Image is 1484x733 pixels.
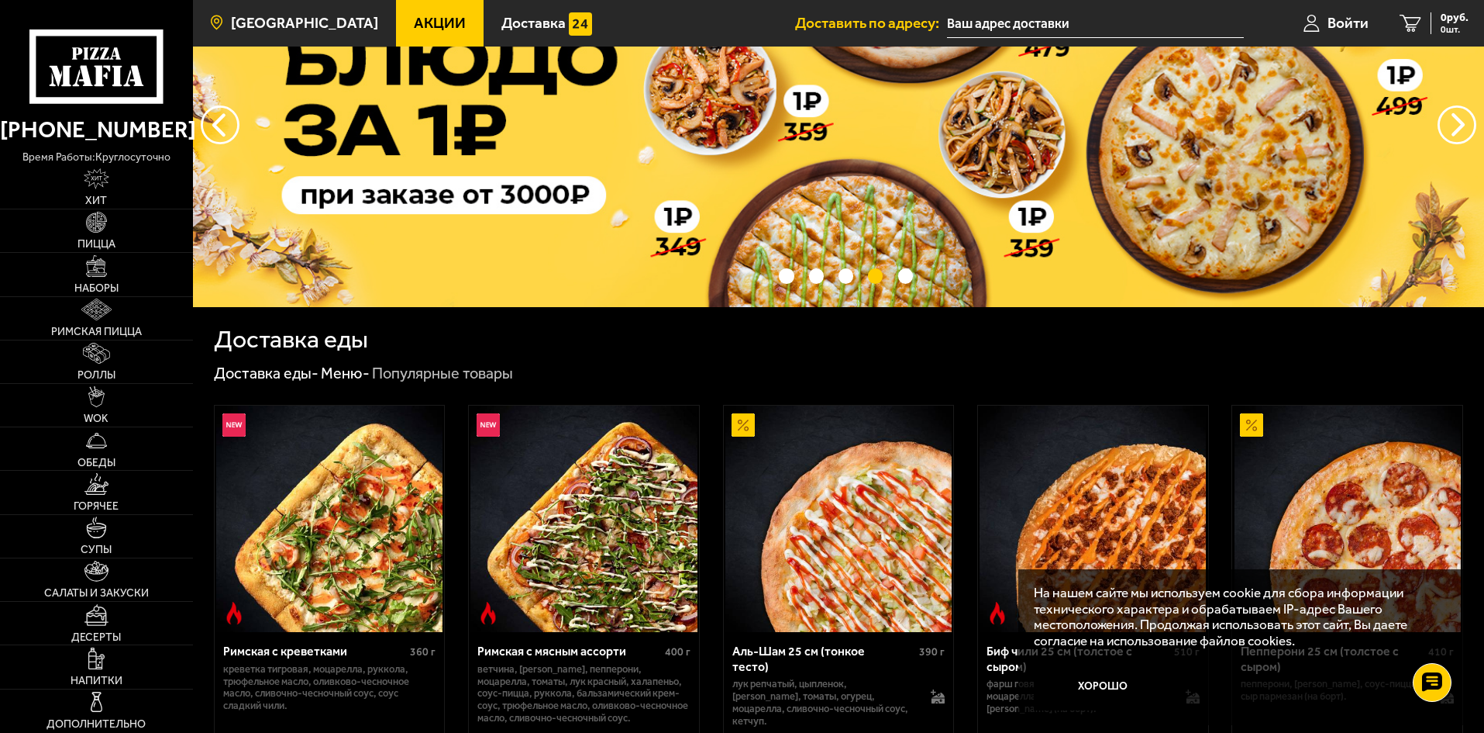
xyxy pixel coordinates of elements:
[223,644,407,659] div: Римская с креветками
[838,268,853,283] button: точки переключения
[725,406,952,632] img: Аль-Шам 25 см (тонкое тесто)
[1441,25,1469,34] span: 0 шт.
[216,406,442,632] img: Римская с креветками
[201,105,239,144] button: следующий
[732,644,916,673] div: Аль-Шам 25 см (тонкое тесто)
[809,268,824,283] button: точки переключения
[469,406,699,632] a: НовинкаОстрое блюдоРимская с мясным ассорти
[898,268,913,283] button: точки переключения
[414,16,466,30] span: Акции
[223,663,436,713] p: креветка тигровая, моцарелла, руккола, трюфельное масло, оливково-чесночное масло, сливочно-чесно...
[74,501,119,512] span: Горячее
[214,327,368,352] h1: Доставка еды
[569,12,592,36] img: 15daf4d41897b9f0e9f617042186c801.svg
[46,719,146,730] span: Дополнительно
[978,406,1208,632] a: Острое блюдоБиф чили 25 см (толстое с сыром)
[1034,664,1173,711] button: Хорошо
[947,9,1244,38] input: Ваш адрес доставки
[71,632,121,643] span: Десерты
[477,663,690,725] p: ветчина, [PERSON_NAME], пепперони, моцарелла, томаты, лук красный, халапеньо, соус-пицца, руккола...
[321,364,370,382] a: Меню-
[1232,406,1462,632] a: АкционныйПепперони 25 см (толстое с сыром)
[919,645,945,659] span: 390 г
[732,678,916,728] p: лук репчатый, цыпленок, [PERSON_NAME], томаты, огурец, моцарелла, сливочно-чесночный соус, кетчуп.
[74,283,119,294] span: Наборы
[986,602,1009,625] img: Острое блюдо
[980,406,1206,632] img: Биф чили 25 см (толстое с сыром)
[795,16,947,30] span: Доставить по адресу:
[665,645,690,659] span: 400 г
[222,602,246,625] img: Острое блюдо
[51,327,142,337] span: Римская пицца
[71,676,122,686] span: Напитки
[477,644,661,659] div: Римская с мясным ассорти
[85,195,107,206] span: Хит
[410,645,436,659] span: 360 г
[214,364,318,382] a: Доставка еды-
[1034,585,1439,649] p: На нашем сайте мы используем cookie для сбора информации технического характера и обрабатываем IP...
[1438,105,1476,144] button: предыдущий
[1441,12,1469,23] span: 0 руб.
[779,268,794,283] button: точки переключения
[868,268,883,283] button: точки переключения
[81,545,112,555] span: Супы
[501,16,566,30] span: Доставка
[732,413,755,437] img: Акционный
[84,413,108,424] span: WOK
[215,406,445,632] a: НовинкаОстрое блюдоРимская с креветками
[724,406,954,632] a: АкционныйАль-Шам 25 см (тонкое тесто)
[1240,413,1263,437] img: Акционный
[231,16,378,30] span: [GEOGRAPHIC_DATA]
[1234,406,1461,632] img: Пепперони 25 см (толстое с сыром)
[1327,16,1369,30] span: Войти
[470,406,697,632] img: Римская с мясным ассорти
[372,364,513,384] div: Популярные товары
[986,678,1170,715] p: фарш говяжий, паприка, соус-пицца, моцарелла, [PERSON_NAME]-кочудян, [PERSON_NAME] (на борт).
[77,370,115,381] span: Роллы
[477,602,500,625] img: Острое блюдо
[222,413,246,437] img: Новинка
[477,413,500,437] img: Новинка
[986,644,1170,673] div: Биф чили 25 см (толстое с сыром)
[44,588,149,599] span: Салаты и закуски
[77,458,115,468] span: Обеды
[77,239,115,250] span: Пицца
